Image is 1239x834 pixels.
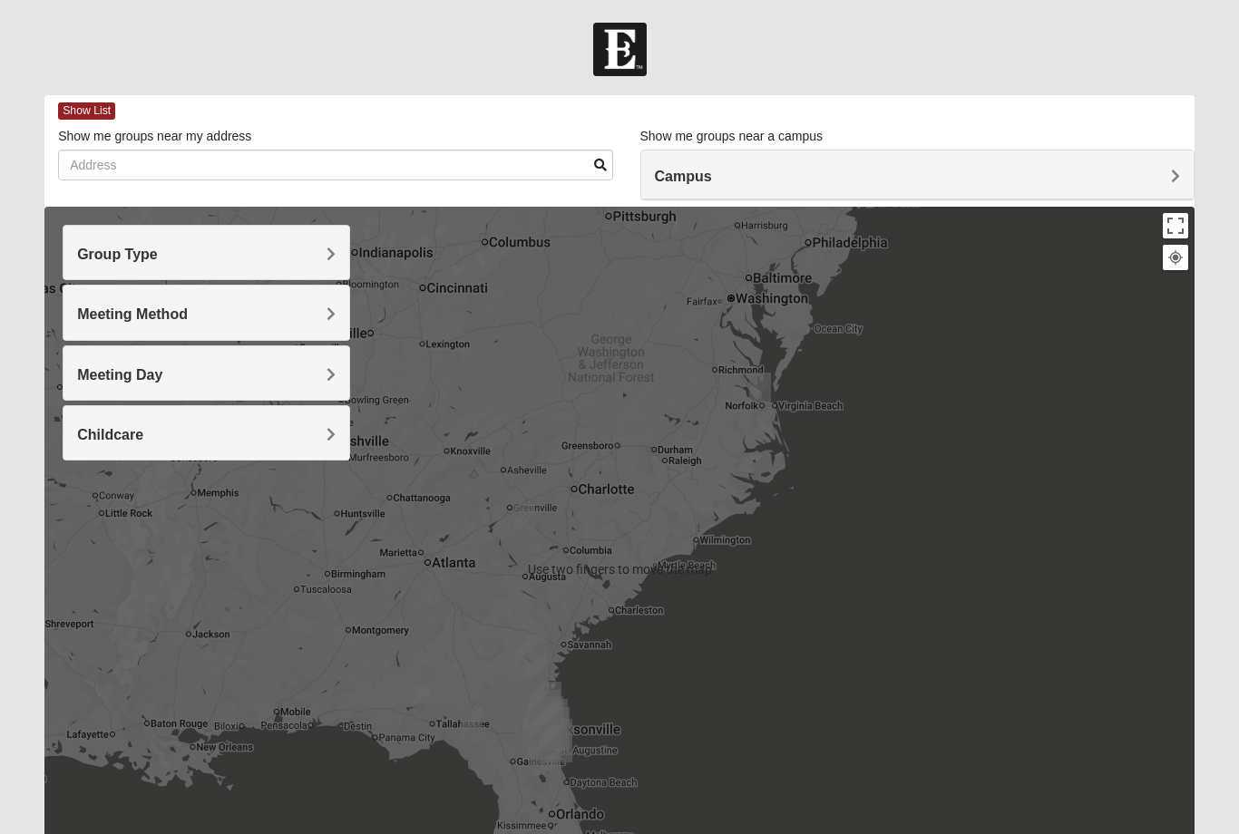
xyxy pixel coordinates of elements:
[63,226,349,279] div: Group Type
[641,150,1194,199] div: Campus
[521,724,568,782] div: Palatka (Coming Soon)
[77,367,162,383] span: Meeting Day
[507,627,554,685] div: Jesup
[655,169,712,184] span: Campus
[63,286,349,339] div: Meeting Method
[515,697,562,755] div: Orange Park
[1163,213,1188,238] button: Toggle fullscreen view
[1163,245,1188,270] button: Your Location
[63,346,349,400] div: Meeting Day
[593,23,647,76] img: Church of Eleven22 Logo
[58,102,115,120] span: Show List
[521,683,568,741] div: North Jax
[58,127,251,145] label: Show me groups near my address
[58,150,612,180] input: Address
[77,427,143,442] span: Childcare
[506,497,542,541] div: Online Womens White 29370
[640,127,824,145] label: Show me groups near a campus
[77,306,188,322] span: Meeting Method
[522,674,569,732] div: Wildlight
[454,701,490,745] div: Online Womens Freeman 32060
[77,247,158,262] span: Group Type
[63,406,349,460] div: Childcare
[742,365,778,410] div: Online Womens Chek 23503
[532,712,580,770] div: St. Augustine (Coming Soon)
